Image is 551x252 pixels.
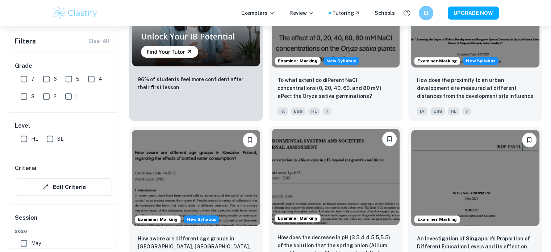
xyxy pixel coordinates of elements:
h6: EI [422,9,430,17]
span: Examiner Marking [275,215,320,222]
h6: Filters [15,36,36,46]
button: Bookmark [522,133,537,147]
span: New Syllabus [463,57,498,65]
div: Starting from the May 2026 session, the ESS IA requirements have changed. We created this exempla... [323,57,359,65]
span: HL [308,107,320,115]
button: Bookmark [382,132,397,146]
span: 4 [99,75,102,83]
span: 1 [76,92,78,100]
h6: Criteria [15,164,36,173]
span: Examiner Marking [414,216,460,223]
p: To what extent do diPerent NaCl concentrations (0, 20, 40, 60, and 80 mM) aPect the Oryza sativa ... [277,76,394,100]
span: 2 [54,92,57,100]
button: Edit Criteria [15,178,112,196]
p: Review [289,9,314,17]
img: ESS IA example thumbnail: An Investigation of Singapore’s Proporti [411,130,539,226]
span: ESS [430,107,445,115]
h6: Grade [15,62,112,70]
span: 7 [323,107,331,115]
span: HL [31,135,38,143]
button: EI [419,6,433,20]
span: SL [57,135,63,143]
img: Clastify logo [53,6,99,20]
span: New Syllabus [184,215,219,223]
span: May [31,239,41,247]
div: Starting from the May 2026 session, the ESS IA requirements have changed. We created this exempla... [184,215,219,223]
button: Help and Feedback [401,7,413,19]
p: Exemplars [241,9,275,17]
span: 6 [54,75,57,83]
a: Schools [375,9,395,17]
div: Starting from the May 2026 session, the ESS IA requirements have changed. We created this exempla... [463,57,498,65]
span: 3 [31,92,34,100]
span: Examiner Marking [135,216,180,223]
img: ESS IA example thumbnail: How does the decrease in pH (3.5,4,4.5,5 [272,129,400,225]
span: 2026 [15,228,112,235]
p: 96% of students feel more confident after their first lesson [138,75,254,91]
button: Bookmark [243,133,257,147]
p: How does the proximity to an urban development site measured at different distances from the deve... [417,76,534,101]
span: 5 [76,75,79,83]
img: ESS IA example thumbnail: How aware are different age groups in Rz [132,130,260,226]
span: Examiner Marking [275,58,320,64]
h6: Session [15,214,112,228]
span: HL [448,107,459,115]
span: IA [417,107,427,115]
span: 7 [31,75,34,83]
span: 7 [462,107,471,115]
a: Tutoring [332,9,360,17]
span: IA [277,107,288,115]
span: Examiner Marking [414,58,460,64]
h6: Level [15,121,112,130]
span: ESS [291,107,305,115]
span: New Syllabus [323,57,359,65]
button: UPGRADE NOW [448,7,499,20]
